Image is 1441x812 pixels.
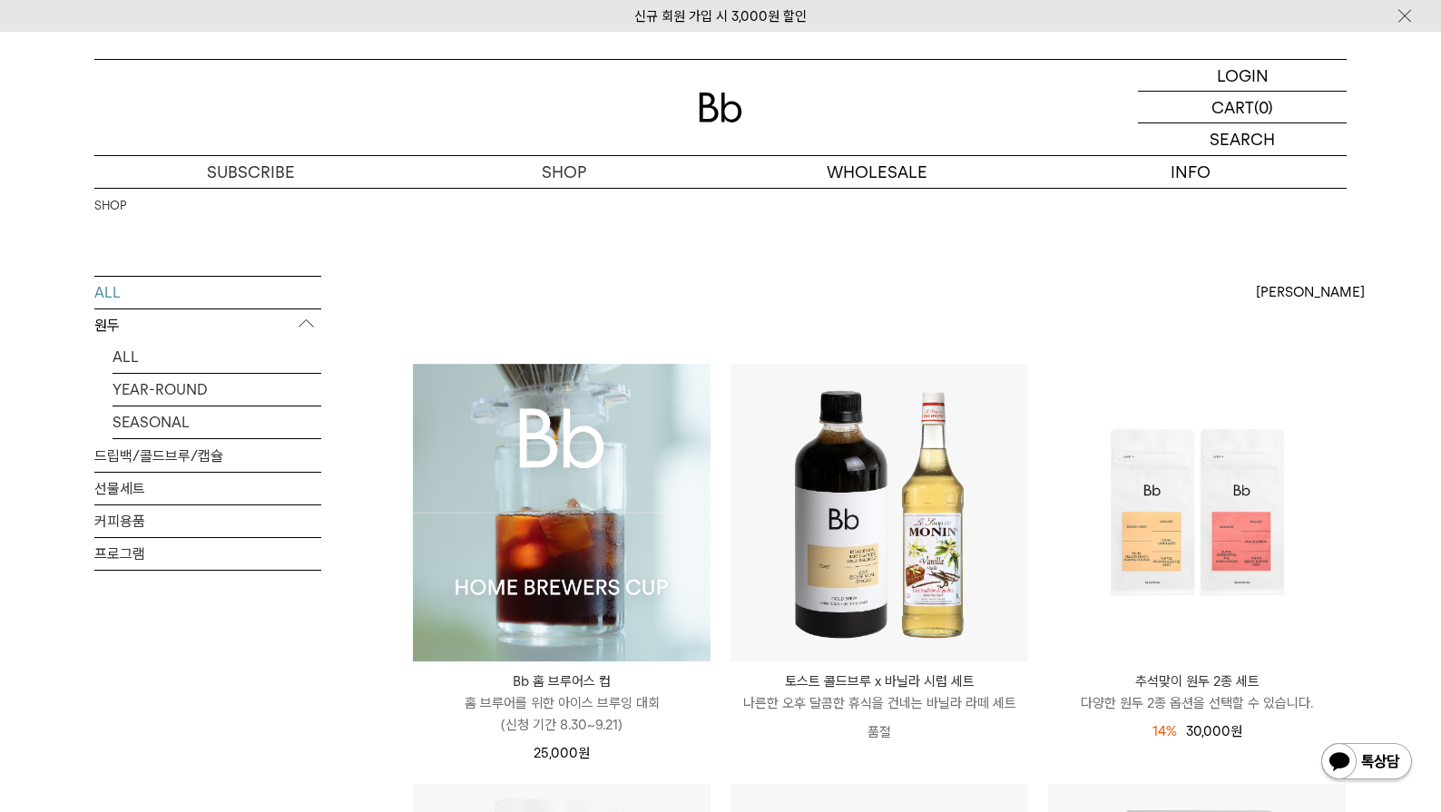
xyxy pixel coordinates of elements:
[407,189,720,220] a: 원두
[534,745,590,761] span: 25,000
[113,406,321,438] a: SEASONAL
[1138,60,1347,92] a: LOGIN
[413,692,711,736] p: 홈 브루어를 위한 아이스 브루잉 대회 (신청 기간 8.30~9.21)
[94,538,321,570] a: 프로그램
[1186,723,1242,739] span: 30,000
[1048,692,1346,714] p: 다양한 원두 2종 옵션을 선택할 수 있습니다.
[113,374,321,406] a: YEAR-ROUND
[413,670,711,692] p: Bb 홈 브루어스 컵
[94,197,126,215] a: SHOP
[730,714,1028,750] p: 품절
[1048,364,1346,661] img: 추석맞이 원두 2종 세트
[413,364,711,661] img: Bb 홈 브루어스 컵
[730,670,1028,692] p: 토스트 콜드브루 x 바닐라 시럽 세트
[730,670,1028,714] a: 토스트 콜드브루 x 바닐라 시럽 세트 나른한 오후 달콤한 휴식을 건네는 바닐라 라떼 세트
[1048,670,1346,714] a: 추석맞이 원두 2종 세트 다양한 원두 2종 옵션을 선택할 수 있습니다.
[94,440,321,472] a: 드립백/콜드브루/캡슐
[94,277,321,308] a: ALL
[407,156,720,188] a: SHOP
[1217,60,1269,91] p: LOGIN
[413,670,711,736] a: Bb 홈 브루어스 컵 홈 브루어를 위한 아이스 브루잉 대회(신청 기간 8.30~9.21)
[1138,92,1347,123] a: CART (0)
[94,156,407,188] a: SUBSCRIBE
[1254,92,1273,122] p: (0)
[634,8,807,24] a: 신규 회원 가입 시 3,000원 할인
[1210,123,1275,155] p: SEARCH
[113,341,321,373] a: ALL
[730,364,1028,661] img: 토스트 콜드브루 x 바닐라 시럽 세트
[720,156,1034,188] p: WHOLESALE
[1048,670,1346,692] p: 추석맞이 원두 2종 세트
[94,505,321,537] a: 커피용품
[1211,92,1254,122] p: CART
[1256,281,1365,303] span: [PERSON_NAME]
[94,309,321,342] p: 원두
[1034,156,1347,188] p: INFO
[94,473,321,504] a: 선물세트
[699,93,742,122] img: 로고
[578,745,590,761] span: 원
[1319,741,1414,785] img: 카카오톡 채널 1:1 채팅 버튼
[1230,723,1242,739] span: 원
[1152,720,1177,742] div: 14%
[730,692,1028,714] p: 나른한 오후 달콤한 휴식을 건네는 바닐라 라떼 세트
